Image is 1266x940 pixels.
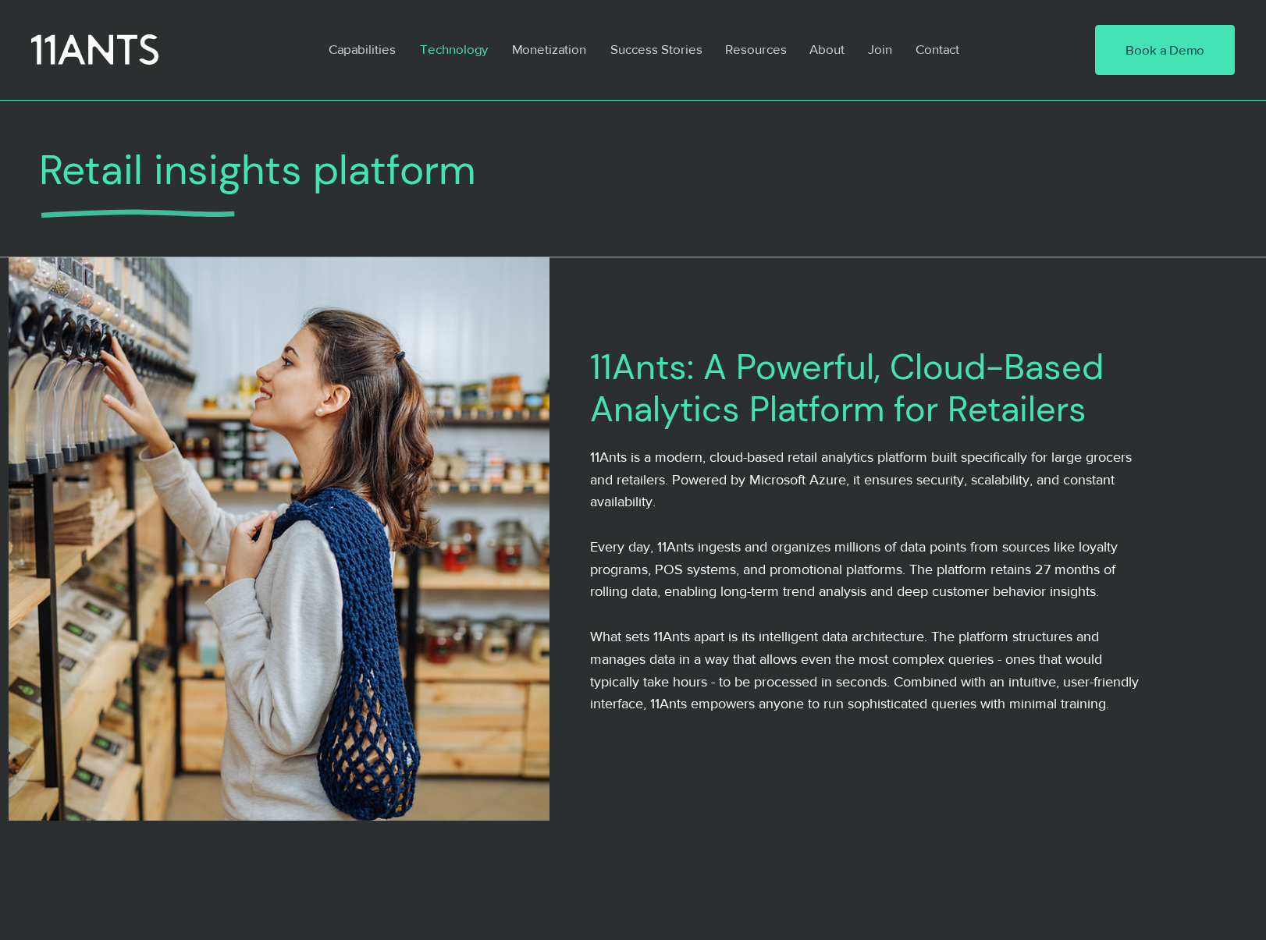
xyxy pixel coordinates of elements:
[412,31,496,67] p: Technology
[39,143,475,197] span: Retail insights platform
[1095,25,1235,75] a: Book a Demo
[590,539,1118,600] span: Every day, 11Ants ingests and organizes millions of data points from sources like loyalty program...
[9,257,549,821] img: Young woman in the grocery store
[317,31,408,67] a: Capabilities
[904,31,973,67] a: Contact
[321,31,404,67] p: Capabilities
[1126,41,1204,59] span: Book a Demo
[603,31,710,67] p: Success Stories
[798,31,856,67] a: About
[599,31,713,67] a: Success Stories
[908,31,967,67] p: Contact
[590,344,1104,432] span: 11Ants: A Powerful, Cloud-Based Analytics Platform for Retailers
[802,31,852,67] p: About
[713,31,798,67] a: Resources
[500,31,599,67] a: Monetization
[590,449,1132,510] span: 11Ants is a modern, cloud-based retail analytics platform built specifically for large grocers an...
[856,31,904,67] a: Join
[504,31,594,67] p: Monetization
[590,629,1139,711] span: What sets 11Ants apart is its intelligent data architecture. The platform structures and manages ...
[408,31,500,67] a: Technology
[717,31,795,67] p: Resources
[317,31,1047,67] nav: Site
[860,31,900,67] p: Join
